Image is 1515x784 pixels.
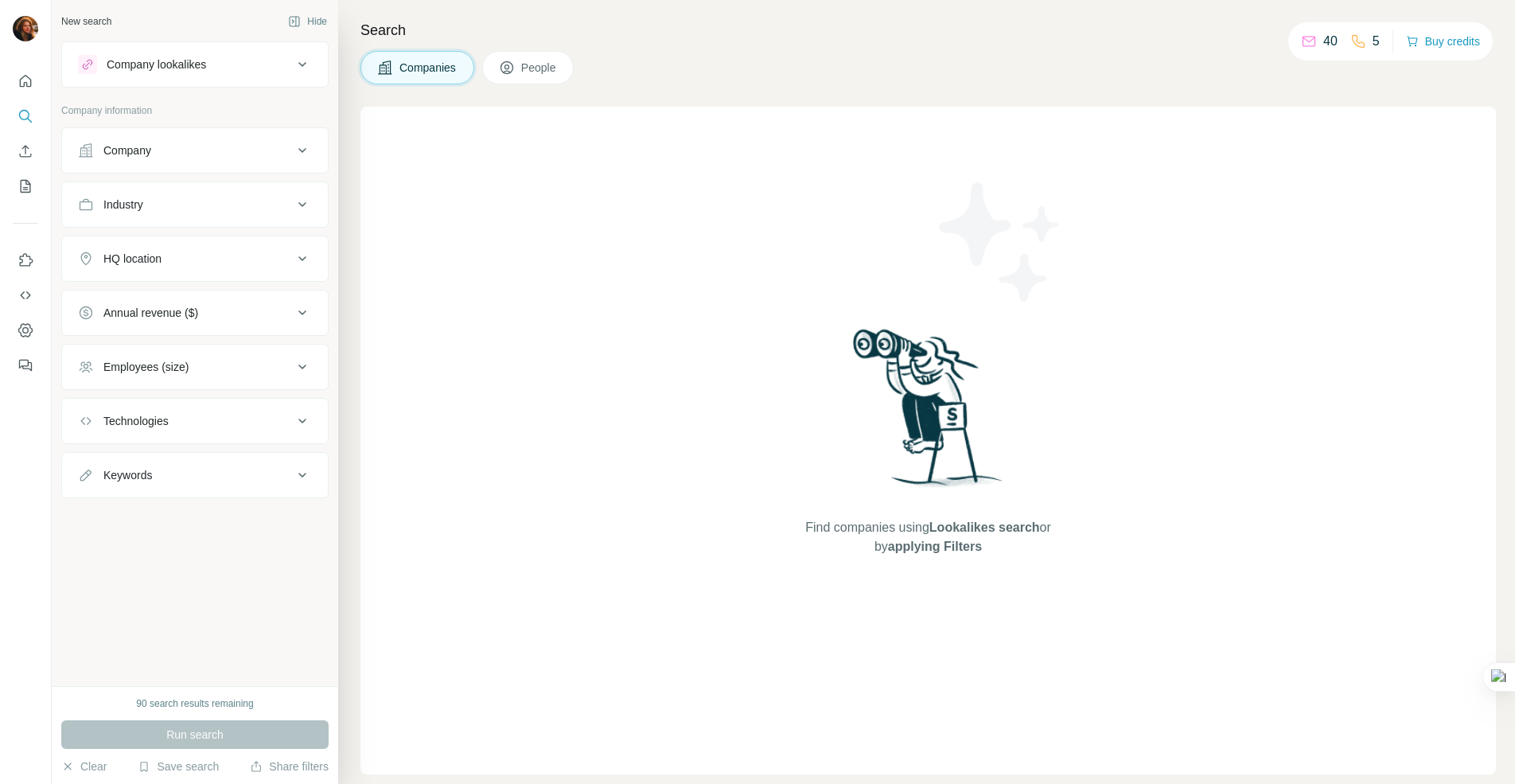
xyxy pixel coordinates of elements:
div: Industry [103,197,143,213]
button: Share filters [250,759,329,774]
p: Company information [61,103,329,118]
button: Search [13,102,38,131]
span: Companies [399,60,458,76]
button: Use Surfe on LinkedIn [13,246,38,275]
h4: Search [360,19,1496,41]
div: Keywords [103,467,152,483]
button: Technologies [62,402,328,440]
span: Find companies using or by [800,518,1055,556]
button: Industry [62,185,328,224]
button: Dashboard [13,316,38,345]
img: Avatar [13,16,38,41]
button: My lists [13,172,38,201]
button: Feedback [13,351,38,380]
button: HQ location [62,240,328,278]
span: Lookalikes search [929,521,1040,534]
img: Surfe Illustration - Woman searching with binoculars [846,325,1011,502]
span: People [521,60,558,76]
button: Annual revenue ($) [62,294,328,332]
div: New search [61,14,111,29]
div: Company [103,142,151,158]
div: 90 search results remaining [136,696,253,711]
div: Company lookalikes [107,57,206,72]
span: applying Filters [888,540,982,553]
button: Buy credits [1406,30,1480,53]
img: Surfe Illustration - Stars [929,170,1072,314]
button: Use Surfe API [13,281,38,310]
button: Keywords [62,456,328,494]
button: Quick start [13,67,38,96]
div: HQ location [103,251,162,267]
div: Annual revenue ($) [103,305,198,321]
button: Save search [138,759,219,774]
button: Company lookalikes [62,45,328,84]
button: Enrich CSV [13,137,38,166]
button: Hide [277,10,338,33]
button: Employees (size) [62,348,328,386]
button: Company [62,131,328,170]
p: 5 [1373,32,1380,51]
p: 40 [1323,32,1338,51]
button: Clear [61,759,107,774]
div: Employees (size) [103,359,189,375]
div: Technologies [103,413,169,429]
